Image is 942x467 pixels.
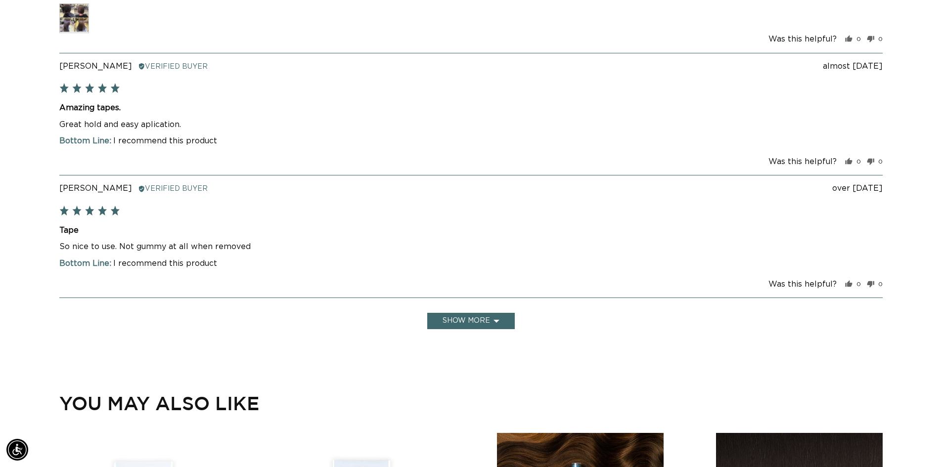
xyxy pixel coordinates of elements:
p: Great hold and easy aplication. [59,118,883,132]
img: Open Image by Holly in a modal [59,3,89,33]
div: 聊天小组件 [893,420,942,467]
div: I recommend this product [59,257,883,270]
button: No [863,158,883,166]
span: over [DATE] [832,184,883,192]
span: [PERSON_NAME] [59,62,132,70]
span: almost [DATE] [823,62,883,70]
span: Was this helpful? [768,35,837,43]
button: Yes [845,281,861,288]
p: So nice to use. Not gummy at all when removed [59,240,883,254]
div: Verified Buyer [138,61,208,72]
h2: You may also like [59,388,883,418]
button: Yes [845,158,861,166]
div: I recommend this product [59,135,883,148]
button: No [863,281,883,288]
span: Was this helpful? [768,158,837,166]
div: Verified Buyer [138,183,208,194]
button: Show more [427,313,515,329]
button: Yes [845,36,861,43]
span: [PERSON_NAME] [59,184,132,192]
span: Was this helpful? [768,280,837,288]
h2: Tape [59,225,883,236]
h2: Amazing tapes. [59,102,883,113]
button: No [863,36,883,43]
iframe: Chat Widget [893,420,942,467]
div: Accessibility Menu [6,439,28,461]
